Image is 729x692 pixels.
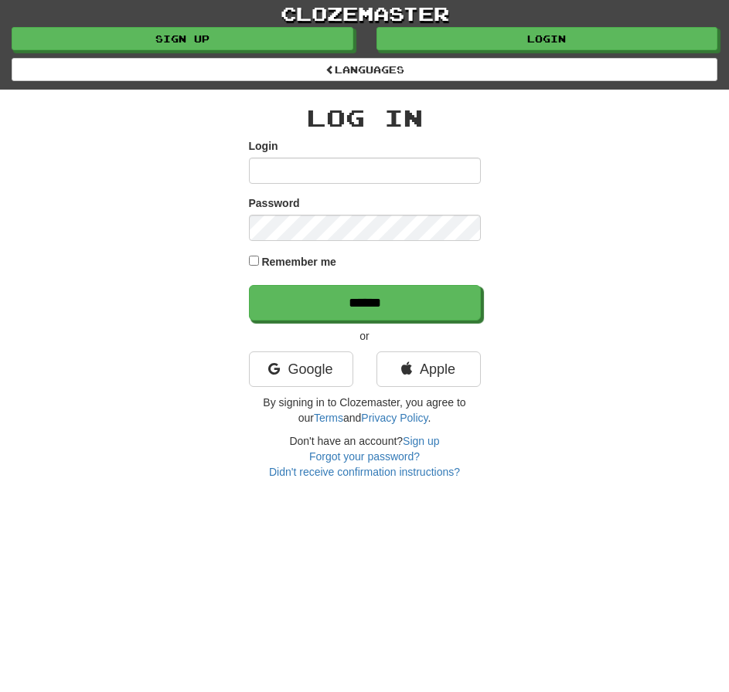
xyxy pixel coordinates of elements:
[249,395,481,426] p: By signing in to Clozemaster, you agree to our and .
[249,433,481,480] div: Don't have an account?
[249,105,481,131] h2: Log In
[269,466,460,478] a: Didn't receive confirmation instructions?
[249,351,353,387] a: Google
[249,328,481,344] p: or
[361,412,428,424] a: Privacy Policy
[314,412,343,424] a: Terms
[376,351,481,387] a: Apple
[12,58,717,81] a: Languages
[249,195,300,211] label: Password
[12,27,353,50] a: Sign up
[261,254,336,270] label: Remember me
[403,435,439,447] a: Sign up
[309,450,420,463] a: Forgot your password?
[376,27,718,50] a: Login
[249,138,278,154] label: Login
